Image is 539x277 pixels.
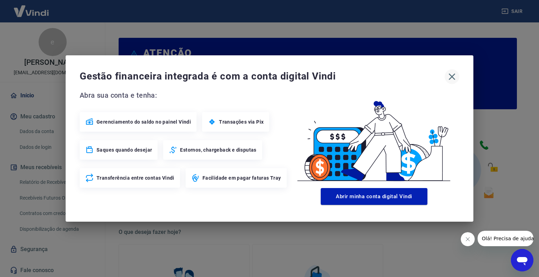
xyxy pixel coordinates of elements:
[202,174,281,181] span: Facilidade em pagar faturas Tray
[180,146,256,153] span: Estornos, chargeback e disputas
[461,232,475,246] iframe: Fechar mensagem
[97,146,152,153] span: Saques quando desejar
[4,5,59,11] span: Olá! Precisa de ajuda?
[219,118,264,125] span: Transações via Pix
[511,249,533,271] iframe: Botão para abrir a janela de mensagens
[289,90,459,185] img: Good Billing
[478,231,533,246] iframe: Mensagem da empresa
[80,90,289,101] span: Abra sua conta e tenha:
[97,118,191,125] span: Gerenciamento do saldo no painel Vindi
[321,188,427,205] button: Abrir minha conta digital Vindi
[80,69,445,83] span: Gestão financeira integrada é com a conta digital Vindi
[97,174,174,181] span: Transferência entre contas Vindi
